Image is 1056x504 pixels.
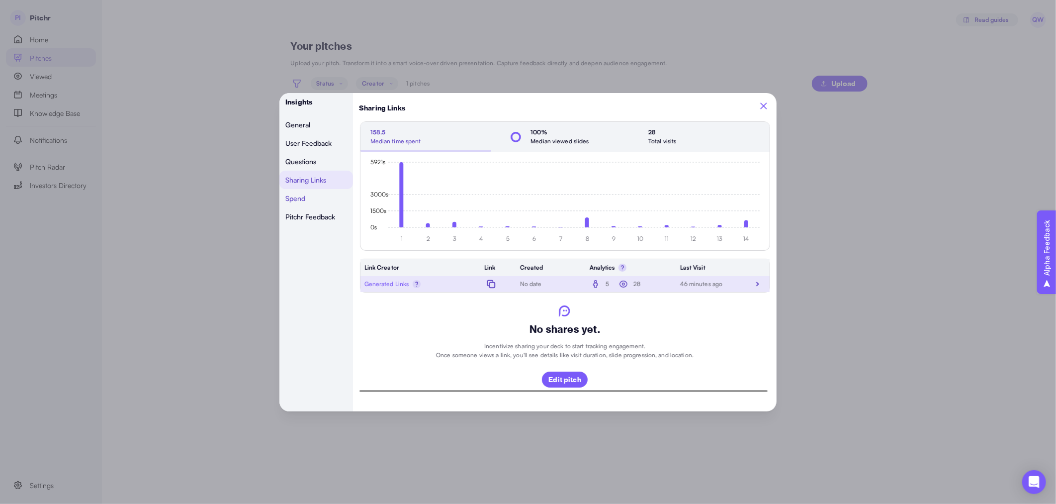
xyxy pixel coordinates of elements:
[680,280,723,289] p: 46 minutes ago
[285,139,332,146] span: User Feedback
[413,280,421,288] img: svg%3e
[285,176,326,183] span: Sharing Links
[370,207,386,214] tspan: 1500s
[633,280,641,289] p: 28
[648,128,676,137] p: 28
[559,234,562,242] tspan: 7
[637,234,643,242] tspan: 10
[364,280,409,289] p: Generated Links
[370,128,421,137] p: 158.5
[484,342,645,350] span: Incentivize sharing your deck to start tracking engagement.
[360,259,480,276] th: Link Creator
[612,234,616,242] tspan: 9
[520,280,542,289] p: No date
[559,305,570,317] img: svg%3e
[542,372,587,388] button: Edit pitch
[585,234,589,242] tspan: 8
[370,190,388,198] tspan: 3000s
[480,259,516,276] th: Link
[743,234,749,242] tspan: 14
[359,103,406,113] p: Sharing Links
[370,223,377,231] tspan: 0s
[717,234,722,242] tspan: 13
[516,259,586,276] th: Created
[479,234,483,242] tspan: 4
[665,234,669,242] tspan: 11
[530,137,589,146] p: Median viewed slides
[285,158,316,165] span: Questions
[617,278,629,290] img: svg%3e
[532,234,535,242] tspan: 6
[1022,470,1046,494] div: Open Intercom Messenger
[506,234,509,242] tspan: 5
[676,259,746,276] th: Last Visit
[285,195,305,202] span: Spend
[548,374,581,385] p: Edit pitch
[590,278,602,290] img: svg%3e
[529,323,600,336] p: No shares yet.
[452,234,456,242] tspan: 3
[285,213,335,220] span: Pitchr Feedback
[606,280,609,289] p: 5
[400,234,402,242] tspan: 1
[426,234,430,242] tspan: 2
[370,158,385,166] tspan: 5921s
[485,278,497,290] img: svg%3e
[370,137,421,146] p: Median time spent
[590,263,672,272] div: Analytics
[691,234,696,242] tspan: 12
[648,137,676,146] p: Total visits
[750,276,766,292] img: right-button
[530,128,589,137] p: 100 %
[436,351,694,359] span: Once someone views a link, you'll see details like visit duration, slide progression, and location.
[285,121,310,128] span: General
[618,263,626,271] img: svg%3e
[279,97,313,107] p: Insights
